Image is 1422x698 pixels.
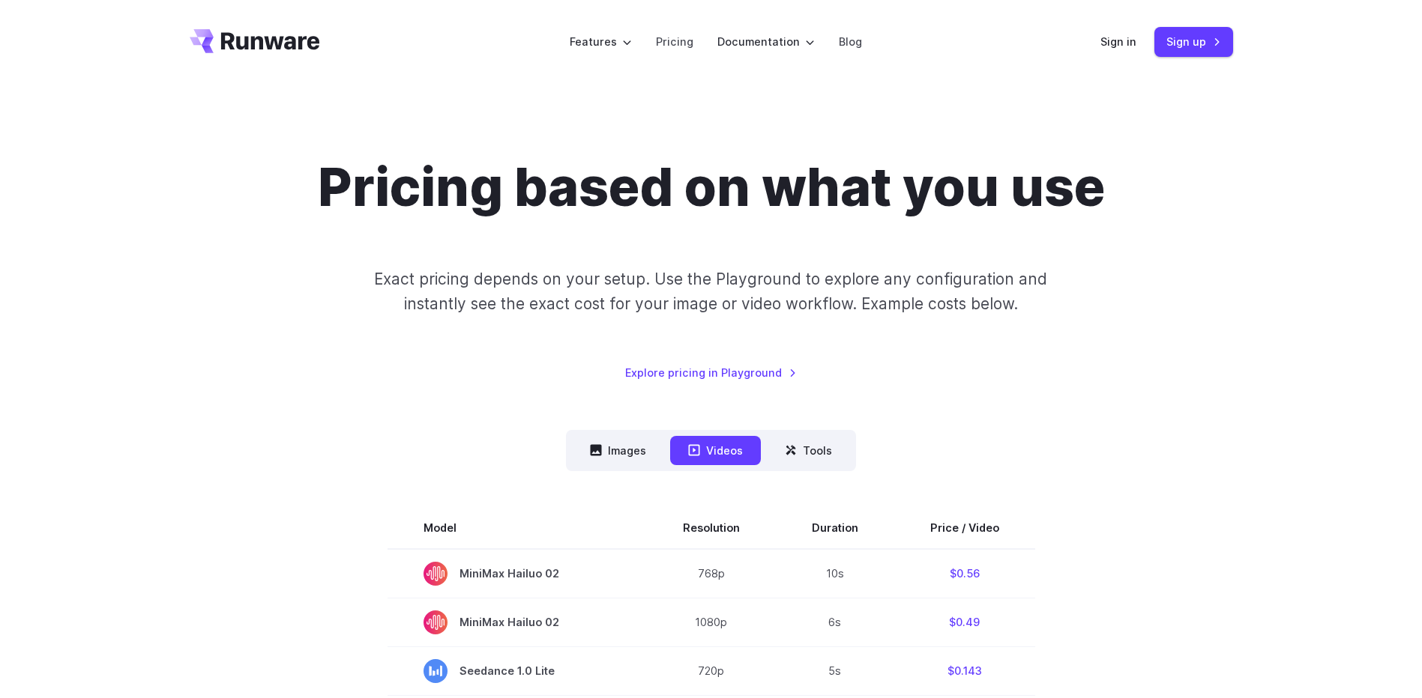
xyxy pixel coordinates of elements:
a: Go to / [190,29,320,53]
td: 768p [647,549,776,598]
a: Sign in [1100,33,1136,50]
td: $0.56 [894,549,1035,598]
th: Price / Video [894,507,1035,549]
button: Videos [670,436,761,465]
th: Resolution [647,507,776,549]
th: Duration [776,507,894,549]
span: MiniMax Hailuo 02 [424,562,611,586]
td: $0.143 [894,646,1035,695]
span: MiniMax Hailuo 02 [424,610,611,634]
label: Documentation [717,33,815,50]
td: 10s [776,549,894,598]
label: Features [570,33,632,50]
td: 5s [776,646,894,695]
p: Exact pricing depends on your setup. Use the Playground to explore any configuration and instantl... [346,267,1076,317]
td: 6s [776,598,894,646]
td: $0.49 [894,598,1035,646]
th: Model [388,507,647,549]
a: Explore pricing in Playground [625,364,797,381]
button: Images [572,436,664,465]
h1: Pricing based on what you use [318,156,1105,219]
td: 720p [647,646,776,695]
a: Pricing [656,33,693,50]
a: Blog [839,33,862,50]
button: Tools [767,436,850,465]
a: Sign up [1154,27,1233,56]
td: 1080p [647,598,776,646]
span: Seedance 1.0 Lite [424,659,611,683]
